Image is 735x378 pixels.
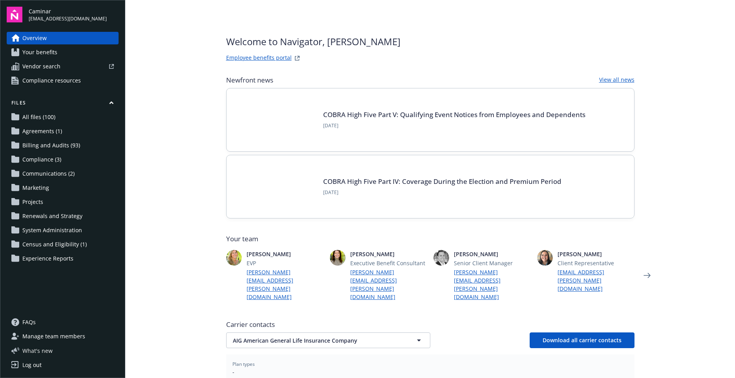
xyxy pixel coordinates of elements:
span: [DATE] [323,122,585,129]
a: Compliance (3) [7,153,119,166]
span: Manage team members [22,330,85,343]
a: Renewals and Strategy [7,210,119,222]
span: Your team [226,234,634,244]
a: Agreements (1) [7,125,119,138]
span: Overview [22,32,47,44]
span: Renewals and Strategy [22,210,82,222]
a: Vendor search [7,60,119,73]
span: [PERSON_NAME] [247,250,324,258]
img: photo [537,250,553,266]
div: Log out [22,359,42,371]
span: Caminar [29,7,107,15]
span: Senior Client Manager [454,259,531,267]
a: Employee benefits portal [226,53,292,63]
span: Carrier contacts [226,320,634,329]
span: [PERSON_NAME] [558,250,634,258]
span: Billing and Audits (93) [22,139,80,152]
span: Compliance (3) [22,153,61,166]
span: Compliance resources [22,74,81,87]
a: COBRA High Five Part IV: Coverage During the Election and Premium Period [323,177,561,186]
a: Communications (2) [7,167,119,180]
span: FAQs [22,316,36,328]
span: [PERSON_NAME] [454,250,531,258]
img: BLOG-Card Image - Compliance - COBRA High Five Pt 4 - 09-04-25.jpg [239,168,314,206]
span: Newfront news [226,75,273,85]
span: AIG American General Life Insurance Company [233,336,396,345]
span: [DATE] [323,189,561,196]
img: BLOG-Card Image - Compliance - COBRA High Five Pt 5 - 09-11-25.jpg [239,101,314,139]
a: [PERSON_NAME][EMAIL_ADDRESS][PERSON_NAME][DOMAIN_NAME] [247,268,324,301]
span: What ' s new [22,347,53,355]
span: Marketing [22,182,49,194]
a: COBRA High Five Part V: Qualifying Event Notices from Employees and Dependents [323,110,585,119]
button: AIG American General Life Insurance Company [226,332,430,348]
a: System Administration [7,224,119,237]
a: Compliance resources [7,74,119,87]
span: Vendor search [22,60,60,73]
a: Billing and Audits (93) [7,139,119,152]
a: [EMAIL_ADDRESS][PERSON_NAME][DOMAIN_NAME] [558,268,634,293]
span: Census and Eligibility (1) [22,238,87,251]
a: View all news [599,75,634,85]
span: - [232,368,628,376]
a: Census and Eligibility (1) [7,238,119,251]
span: Welcome to Navigator , [PERSON_NAME] [226,35,400,49]
img: photo [226,250,242,266]
span: Executive Benefit Consultant [350,259,427,267]
a: Overview [7,32,119,44]
span: Agreements (1) [22,125,62,138]
button: Download all carrier contacts [530,332,634,348]
span: System Administration [22,224,82,237]
a: [PERSON_NAME][EMAIL_ADDRESS][PERSON_NAME][DOMAIN_NAME] [454,268,531,301]
img: photo [433,250,449,266]
img: photo [330,250,346,266]
span: Client Representative [558,259,634,267]
span: All files (100) [22,111,55,123]
a: striveWebsite [293,53,302,63]
span: Communications (2) [22,167,75,180]
span: Your benefits [22,46,57,59]
a: Projects [7,196,119,208]
a: Marketing [7,182,119,194]
span: Plan types [232,361,628,368]
a: [PERSON_NAME][EMAIL_ADDRESS][PERSON_NAME][DOMAIN_NAME] [350,268,427,301]
a: Your benefits [7,46,119,59]
span: [PERSON_NAME] [350,250,427,258]
img: navigator-logo.svg [7,7,22,22]
button: Files [7,99,119,109]
span: Projects [22,196,43,208]
span: Download all carrier contacts [543,336,622,344]
button: Caminar[EMAIL_ADDRESS][DOMAIN_NAME] [29,7,119,22]
span: [EMAIL_ADDRESS][DOMAIN_NAME] [29,15,107,22]
a: All files (100) [7,111,119,123]
span: Experience Reports [22,252,73,265]
button: What's new [7,347,65,355]
a: Manage team members [7,330,119,343]
a: Experience Reports [7,252,119,265]
a: Next [641,269,653,282]
span: EVP [247,259,324,267]
a: FAQs [7,316,119,328]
